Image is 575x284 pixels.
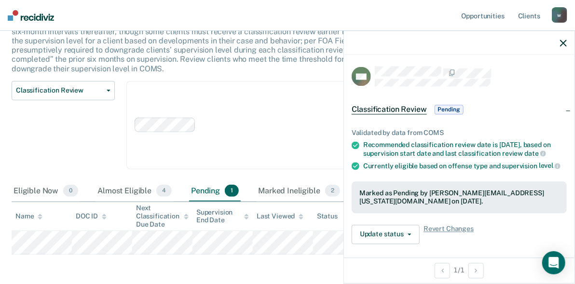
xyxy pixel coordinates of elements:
div: Open Intercom Messenger [542,251,565,274]
img: Recidiviz [8,10,54,21]
p: This alert helps staff identify clients due or overdue for a classification review, which are gen... [12,18,527,73]
span: level [539,162,561,170]
div: Marked as Pending by [PERSON_NAME][EMAIL_ADDRESS][US_STATE][DOMAIN_NAME] on [DATE]. [359,189,559,206]
span: Classification Review [352,105,427,115]
span: Pending [435,105,464,115]
span: 0 [63,185,78,197]
div: Name [15,212,42,220]
div: 1 / 1 [344,257,575,283]
div: Pending [189,181,241,202]
div: Supervision End Date [196,208,249,225]
div: Marked Ineligible [256,181,342,202]
span: 1 [225,185,239,197]
div: Next Classification Due Date [136,204,189,228]
button: Next Opportunity [468,263,484,278]
div: Last Viewed [257,212,303,220]
div: Classification ReviewPending [344,95,575,125]
span: 4 [156,185,172,197]
button: Update status [352,225,420,244]
span: Revert Changes [424,225,474,244]
div: Eligible Now [12,181,80,202]
div: w [552,7,567,23]
span: date [524,149,546,157]
span: 2 [325,185,340,197]
div: Recommended classification review date is [DATE], based on supervision start date and last classi... [363,141,567,158]
div: Status [317,212,338,220]
div: Validated by data from COMS [352,129,567,137]
span: Classification Review [16,86,103,95]
div: Almost Eligible [96,181,174,202]
button: Previous Opportunity [435,263,450,278]
div: DOC ID [76,212,107,220]
div: Currently eligible based on offense type and supervision [363,162,567,170]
